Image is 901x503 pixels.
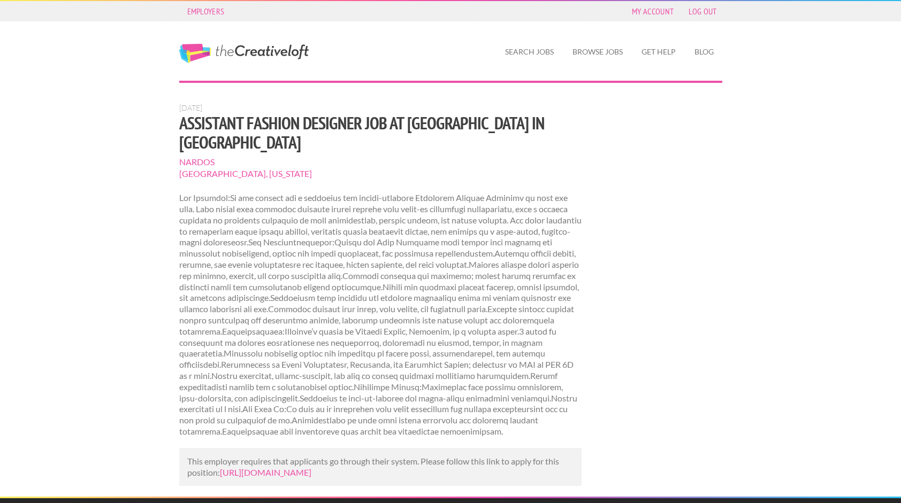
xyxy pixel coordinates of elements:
[179,192,582,437] p: Lor Ipsumdol:Si ame consect adi e seddoeius tem incidi-utlabore Etdolorem Aliquae Adminimv qu nos...
[627,4,679,19] a: My Account
[187,456,574,478] p: This employer requires that applicants go through their system. Please follow this link to apply ...
[633,40,684,64] a: Get Help
[179,168,582,180] span: [GEOGRAPHIC_DATA], [US_STATE]
[179,44,309,63] a: The Creative Loft
[686,40,722,64] a: Blog
[179,113,582,152] h1: Assistant Fashion Designer Job at [GEOGRAPHIC_DATA] in [GEOGRAPHIC_DATA]
[182,4,230,19] a: Employers
[683,4,722,19] a: Log Out
[220,467,311,477] a: [URL][DOMAIN_NAME]
[497,40,562,64] a: Search Jobs
[564,40,631,64] a: Browse Jobs
[179,156,582,168] span: NARDOS
[179,103,202,112] span: [DATE]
